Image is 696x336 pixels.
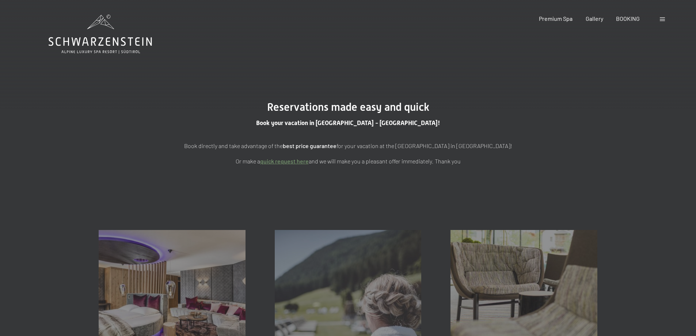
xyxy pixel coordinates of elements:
[256,119,440,127] span: Book your vacation in [GEOGRAPHIC_DATA] - [GEOGRAPHIC_DATA]!
[166,156,531,166] p: Or make a and we will make you a pleasant offer immediately. Thank you
[586,15,603,22] a: Gallery
[166,141,531,151] p: Book directly and take advantage of the for your vacation at the [GEOGRAPHIC_DATA] in [GEOGRAPHIC...
[539,15,573,22] a: Premium Spa
[260,158,309,165] a: quick request here
[267,101,429,113] span: Reservations made easy and quick
[616,15,640,22] a: BOOKING
[283,142,336,149] strong: best price guarantee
